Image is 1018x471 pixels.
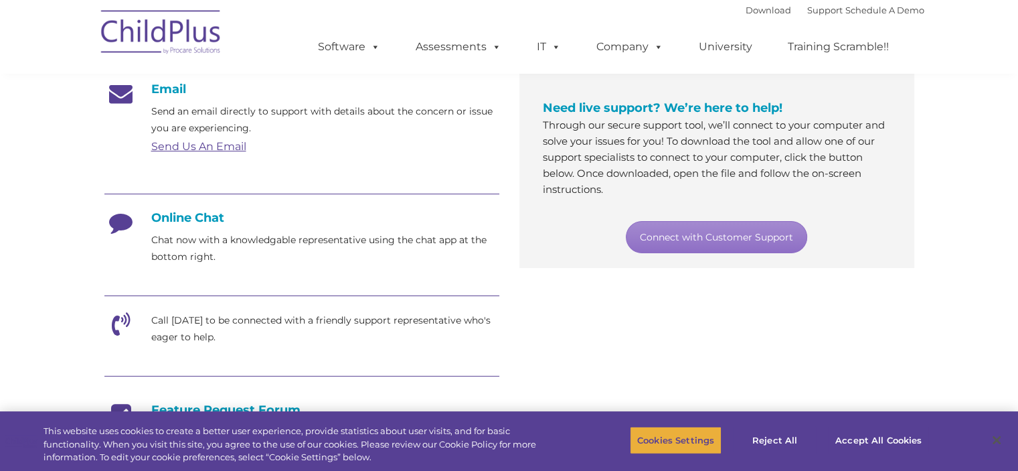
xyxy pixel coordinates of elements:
[845,5,924,15] a: Schedule A Demo
[733,426,817,454] button: Reject All
[151,140,246,153] a: Send Us An Email
[104,210,499,225] h4: Online Chat
[982,425,1011,455] button: Close
[104,403,499,417] h4: Feature Request Forum
[685,33,766,60] a: University
[746,5,924,15] font: |
[543,117,891,198] p: Through our secure support tool, we’ll connect to your computer and solve your issues for you! To...
[402,33,515,60] a: Assessments
[543,100,782,115] span: Need live support? We’re here to help!
[583,33,677,60] a: Company
[94,1,228,68] img: ChildPlus by Procare Solutions
[626,221,807,253] a: Connect with Customer Support
[151,312,499,346] p: Call [DATE] to be connected with a friendly support representative who's eager to help.
[151,103,499,137] p: Send an email directly to support with details about the concern or issue you are experiencing.
[774,33,902,60] a: Training Scramble!!
[305,33,394,60] a: Software
[746,5,791,15] a: Download
[104,82,499,96] h4: Email
[44,425,560,464] div: This website uses cookies to create a better user experience, provide statistics about user visit...
[630,426,722,454] button: Cookies Settings
[151,232,499,265] p: Chat now with a knowledgable representative using the chat app at the bottom right.
[807,5,843,15] a: Support
[523,33,574,60] a: IT
[828,426,929,454] button: Accept All Cookies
